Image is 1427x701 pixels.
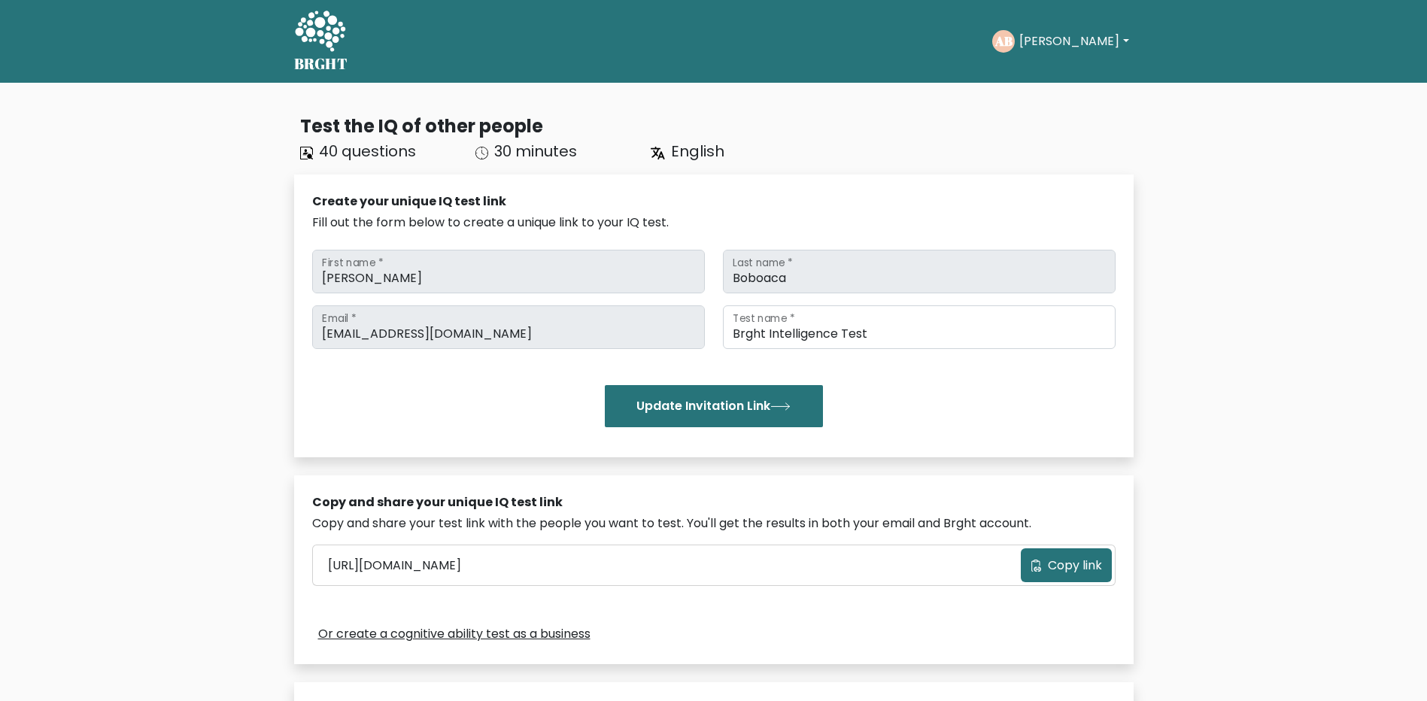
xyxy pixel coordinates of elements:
[294,6,348,77] a: BRGHT
[318,625,591,643] a: Or create a cognitive ability test as a business
[723,250,1116,293] input: Last name
[312,514,1116,533] div: Copy and share your test link with the people you want to test. You'll get the results in both yo...
[312,193,1116,211] div: Create your unique IQ test link
[1015,32,1133,51] button: [PERSON_NAME]
[312,493,1116,511] div: Copy and share your unique IQ test link
[1021,548,1112,582] button: Copy link
[1048,557,1102,575] span: Copy link
[312,214,1116,232] div: Fill out the form below to create a unique link to your IQ test.
[294,55,348,73] h5: BRGHT
[994,32,1013,50] text: AB
[300,113,1134,140] div: Test the IQ of other people
[312,250,705,293] input: First name
[494,141,577,162] span: 30 minutes
[319,141,416,162] span: 40 questions
[312,305,705,349] input: Email
[605,385,823,427] button: Update Invitation Link
[671,141,724,162] span: English
[723,305,1116,349] input: Test name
